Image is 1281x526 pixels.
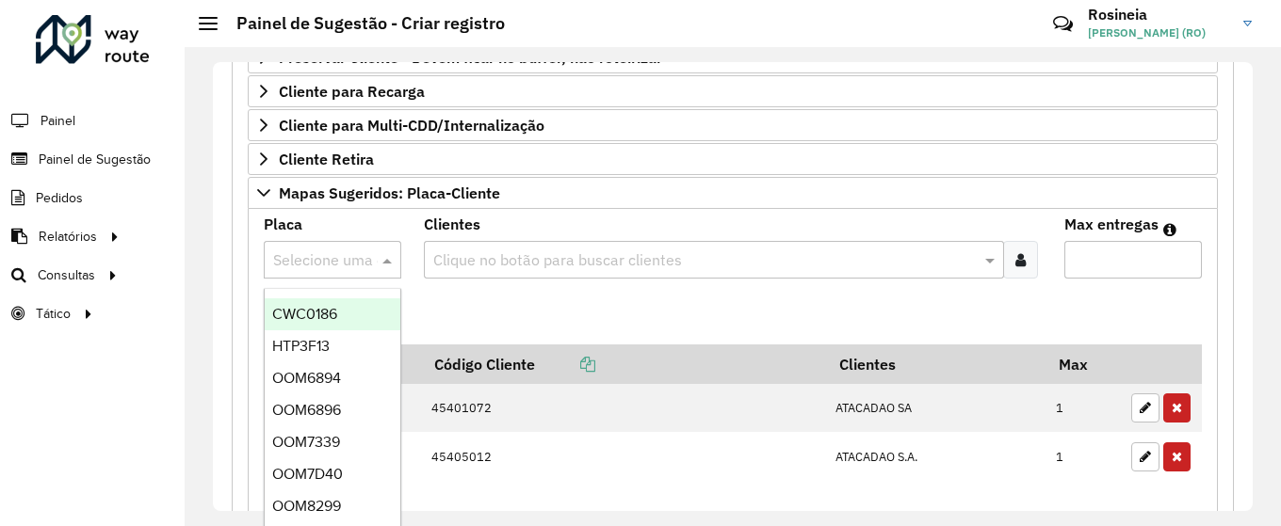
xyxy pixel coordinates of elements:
span: Pedidos [36,188,83,208]
span: Painel de Sugestão [39,150,151,169]
span: HTP3F13 [272,338,330,354]
h3: Rosineia [1088,6,1229,24]
a: Contato Rápido [1043,4,1083,44]
h2: Painel de Sugestão - Criar registro [218,13,505,34]
td: 1 [1046,432,1122,481]
th: Clientes [826,344,1046,384]
span: Painel [41,111,75,131]
span: OOM7339 [272,434,340,450]
a: Cliente para Multi-CDD/Internalização [248,109,1218,141]
a: Cliente Retira [248,143,1218,175]
span: Tático [36,304,71,324]
span: Mapas Sugeridos: Placa-Cliente [279,185,500,200]
span: Cliente Retira [279,151,374,167]
span: Consultas [38,265,95,285]
td: ATACADAO SA [826,384,1046,433]
span: OOM8299 [272,498,341,514]
span: Cliente para Recarga [279,84,425,99]
td: 45405012 [422,432,826,481]
span: Preservar Cliente - Devem ficar no buffer, não roteirizar [279,50,662,65]
label: Placa [264,213,302,235]
label: Max entregas [1064,213,1159,235]
a: Copiar [535,355,595,374]
a: Cliente para Recarga [248,75,1218,107]
td: ATACADAO S.A. [826,432,1046,481]
span: Relatórios [39,227,97,247]
span: OOM6896 [272,402,341,418]
th: Código Cliente [422,344,826,384]
span: [PERSON_NAME] (RO) [1088,24,1229,41]
td: 45401072 [422,384,826,433]
em: Máximo de clientes que serão colocados na mesma rota com os clientes informados [1163,222,1176,237]
th: Max [1046,344,1122,384]
span: Cliente para Multi-CDD/Internalização [279,118,544,133]
span: OOM7D40 [272,466,343,482]
span: CWC0186 [272,306,337,322]
td: 1 [1046,384,1122,433]
label: Clientes [424,213,480,235]
a: Mapas Sugeridos: Placa-Cliente [248,177,1218,209]
span: OOM6894 [272,370,341,386]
